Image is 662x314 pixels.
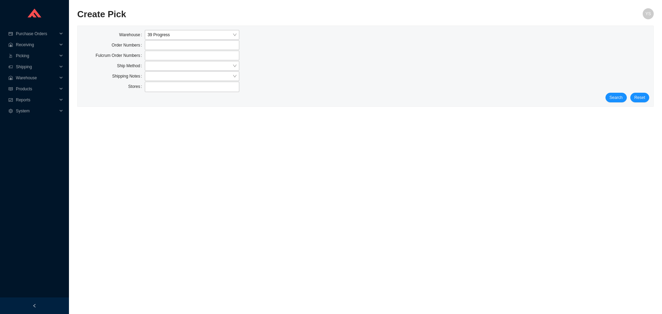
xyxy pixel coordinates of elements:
span: Warehouse [16,72,57,83]
h2: Create Pick [77,8,510,20]
span: fund [8,98,13,102]
span: setting [8,109,13,113]
label: Order Numbers [112,40,145,50]
button: Reset [630,93,649,102]
span: YS [645,8,651,19]
span: Reports [16,94,57,105]
span: read [8,87,13,91]
span: Search [610,94,623,101]
span: System [16,105,57,117]
label: Ship Method [117,61,145,71]
span: Purchase Orders [16,28,57,39]
label: Warehouse [119,30,145,40]
span: 39 Progress [148,30,237,39]
span: Picking [16,50,57,61]
label: Fulcrum Order Numbers [96,51,145,60]
button: Search [605,93,627,102]
span: credit-card [8,32,13,36]
label: Shipping Notes [112,71,145,81]
span: left [32,304,37,308]
span: Reset [634,94,645,101]
span: Receiving [16,39,57,50]
label: Stores [128,82,145,91]
span: Products [16,83,57,94]
span: Shipping [16,61,57,72]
